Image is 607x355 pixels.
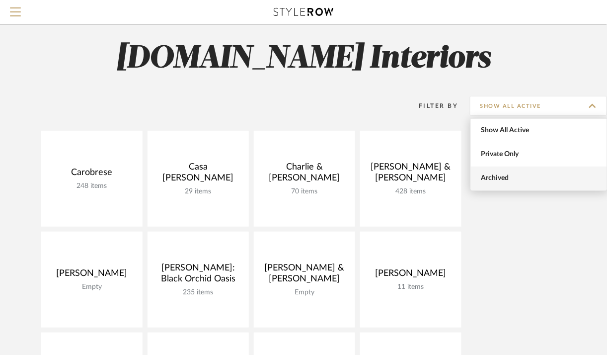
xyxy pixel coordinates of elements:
[262,288,347,297] div: Empty
[368,162,454,187] div: [PERSON_NAME] & [PERSON_NAME]
[49,283,135,291] div: Empty
[49,182,135,190] div: 248 items
[406,101,458,111] div: Filter By
[368,187,454,196] div: 428 items
[481,174,599,182] span: Archived
[368,268,454,283] div: [PERSON_NAME]
[49,167,135,182] div: Carobrese
[481,150,599,159] span: Private Only
[155,187,241,196] div: 29 items
[262,187,347,196] div: 70 items
[155,263,241,288] div: [PERSON_NAME]: Black Orchid Oasis
[155,288,241,297] div: 235 items
[262,162,347,187] div: Charlie & [PERSON_NAME]
[481,126,599,135] span: Show All Active
[368,283,454,291] div: 11 items
[262,263,347,288] div: [PERSON_NAME] & [PERSON_NAME]
[155,162,241,187] div: Casa [PERSON_NAME]
[49,268,135,283] div: [PERSON_NAME]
